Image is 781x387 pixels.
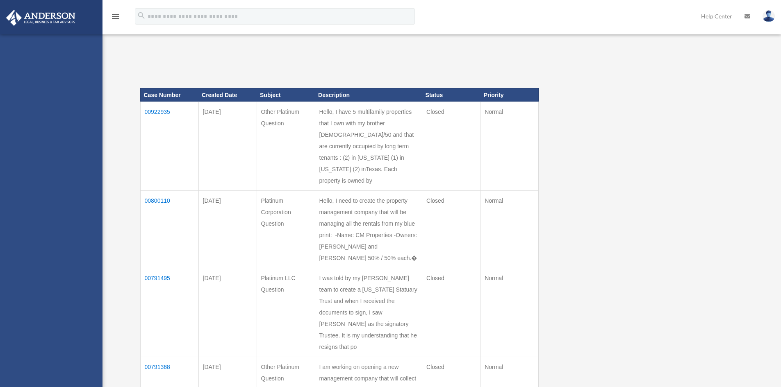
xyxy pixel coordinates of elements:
a: menu [111,14,121,21]
td: 00922935 [140,102,198,191]
th: Priority [480,88,539,102]
img: Anderson Advisors Platinum Portal [4,10,78,26]
td: [DATE] [198,268,257,357]
img: User Pic [763,10,775,22]
th: Case Number [140,88,198,102]
td: Normal [480,191,539,268]
td: Closed [422,191,480,268]
td: Hello, I have 5 multifamily properties that I own with my brother [DEMOGRAPHIC_DATA]/50 and that ... [315,102,422,191]
td: Closed [422,268,480,357]
th: Subject [257,88,315,102]
td: [DATE] [198,191,257,268]
td: Other Platinum Question [257,102,315,191]
th: Description [315,88,422,102]
td: Hello, I need to create the property management company that will be managing all the rentals fro... [315,191,422,268]
td: I was told by my [PERSON_NAME] team to create a [US_STATE] Statuary Trust and when I received the... [315,268,422,357]
i: search [137,11,146,20]
th: Created Date [198,88,257,102]
td: Normal [480,268,539,357]
i: menu [111,11,121,21]
td: [DATE] [198,102,257,191]
td: 00800110 [140,191,198,268]
td: Closed [422,102,480,191]
td: 00791495 [140,268,198,357]
td: Normal [480,102,539,191]
td: Platinum LLC Question [257,268,315,357]
th: Status [422,88,480,102]
td: Platinum Corporation Question [257,191,315,268]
